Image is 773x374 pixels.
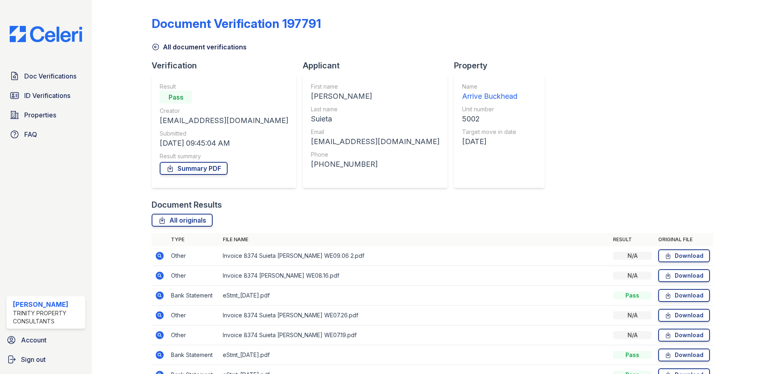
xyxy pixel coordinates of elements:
span: ID Verifications [24,91,70,100]
div: Phone [311,151,439,159]
a: Sign out [3,351,89,368]
span: FAQ [24,130,37,139]
a: Download [658,269,710,282]
div: Arrive Buckhead [462,91,517,102]
div: [EMAIL_ADDRESS][DOMAIN_NAME] [311,136,439,147]
a: ID Verifications [6,87,85,104]
div: Submitted [160,130,288,138]
th: File name [220,233,610,246]
span: Properties [24,110,56,120]
div: Unit number [462,105,517,113]
td: Invoice 8374 Suieta [PERSON_NAME] WE07.19.pdf [220,325,610,345]
a: Summary PDF [160,162,228,175]
td: Invoice 8374 Suieta [PERSON_NAME] WE09.06 2.pdf [220,246,610,266]
span: Sign out [21,355,46,364]
img: CE_Logo_Blue-a8612792a0a2168367f1c8372b55b34899dd931a85d93a1a3d3e32e68fde9ad4.png [3,26,89,42]
td: eStmt_[DATE].pdf [220,345,610,365]
div: Target move in date [462,128,517,136]
div: Applicant [303,60,454,71]
a: Download [658,249,710,262]
div: Last name [311,105,439,113]
div: Pass [160,91,192,104]
div: N/A [613,331,652,339]
div: Result summary [160,152,288,160]
div: N/A [613,311,652,319]
td: Other [168,266,220,286]
td: Bank Statement [168,286,220,306]
div: [PHONE_NUMBER] [311,159,439,170]
div: Verification [152,60,303,71]
a: Name Arrive Buckhead [462,83,517,102]
div: [DATE] 09:45:04 AM [160,138,288,149]
a: Account [3,332,89,348]
a: Download [658,309,710,322]
a: Download [658,329,710,342]
a: FAQ [6,126,85,142]
a: Download [658,289,710,302]
a: All document verifications [152,42,247,52]
span: Doc Verifications [24,71,76,81]
div: Name [462,83,517,91]
div: First name [311,83,439,91]
td: Invoice 8374 [PERSON_NAME] WE08.16.pdf [220,266,610,286]
div: Pass [613,351,652,359]
a: Download [658,348,710,361]
div: Document Verification 197791 [152,16,321,31]
div: Suieta [311,113,439,125]
div: Email [311,128,439,136]
td: Other [168,246,220,266]
div: Trinity Property Consultants [13,309,82,325]
div: Document Results [152,199,222,210]
div: 5002 [462,113,517,125]
th: Original file [655,233,713,246]
div: [EMAIL_ADDRESS][DOMAIN_NAME] [160,115,288,126]
div: Creator [160,107,288,115]
div: N/A [613,252,652,260]
td: eStmt_[DATE].pdf [220,286,610,306]
div: Result [160,83,288,91]
td: Invoice 8374 Suieta [PERSON_NAME] WE07.26.pdf [220,306,610,325]
div: Pass [613,291,652,300]
td: Other [168,306,220,325]
div: [DATE] [462,136,517,147]
a: Properties [6,107,85,123]
th: Type [168,233,220,246]
div: N/A [613,272,652,280]
div: [PERSON_NAME] [311,91,439,102]
td: Other [168,325,220,345]
td: Bank Statement [168,345,220,365]
a: Doc Verifications [6,68,85,84]
div: [PERSON_NAME] [13,300,82,309]
div: Property [454,60,551,71]
span: Account [21,335,46,345]
th: Result [610,233,655,246]
a: All originals [152,214,213,227]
